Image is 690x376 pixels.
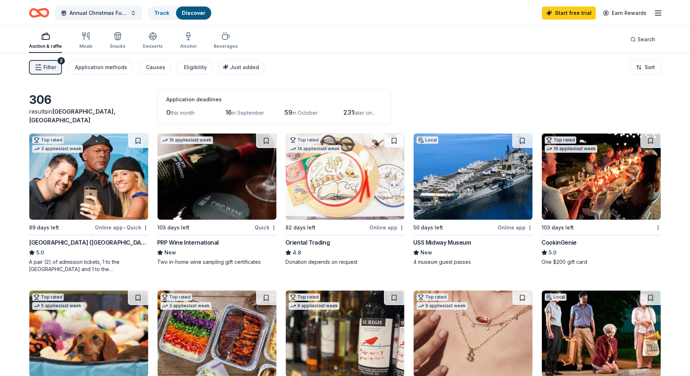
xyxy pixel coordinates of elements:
div: Desserts [143,43,163,49]
span: later on... [354,110,375,116]
div: 9 applies last week [417,302,467,310]
button: Auction & raffle [29,29,62,53]
div: Application deadlines [166,95,382,104]
div: [GEOGRAPHIC_DATA] ([GEOGRAPHIC_DATA]) [29,238,149,247]
div: Top rated [32,293,64,301]
div: 103 days left [541,223,574,232]
div: 6 applies last week [289,302,339,310]
span: [GEOGRAPHIC_DATA], [GEOGRAPHIC_DATA] [29,108,116,124]
div: Oriental Trading [285,238,330,247]
span: 4.8 [293,248,301,257]
div: Snacks [110,43,125,49]
span: Filter [43,63,56,72]
a: Discover [182,10,205,16]
button: Just added [218,60,265,75]
div: A pair (2) of admission tickets, 1 to the [GEOGRAPHIC_DATA] and 1 to the [GEOGRAPHIC_DATA] [29,258,149,273]
div: 306 [29,93,149,107]
div: Auction & raffle [29,43,62,49]
div: Alcohol [180,43,196,49]
span: Sort [645,63,655,72]
div: Top rated [160,293,192,301]
div: Local [417,136,438,144]
div: Online app [498,223,533,232]
span: this month [171,110,195,116]
div: 14 applies last week [289,145,341,153]
button: Annual Christmas Fundraiser [55,6,142,20]
button: Beverages [214,29,238,53]
img: Image for Hollywood Wax Museum (Hollywood) [29,134,148,220]
img: Image for Oriental Trading [286,134,405,220]
div: 19 applies last week [545,145,597,153]
button: Filter2 [29,60,62,75]
span: New [164,248,176,257]
div: Beverages [214,43,238,49]
span: New [421,248,432,257]
span: in [29,108,116,124]
a: Image for PRP Wine International16 applieslast week103 days leftQuickPRP Wine InternationalNewTwo... [157,133,277,266]
div: Eligibility [184,63,207,72]
span: in October [292,110,318,116]
div: 5 applies last week [32,302,83,310]
button: Alcohol [180,29,196,53]
div: Quick [255,223,277,232]
div: 4 museum guest passes [413,258,533,266]
span: 16 [225,109,232,116]
div: 103 days left [157,223,189,232]
button: Meals [79,29,92,53]
span: Search [637,35,655,44]
a: Earn Rewards [599,7,651,20]
div: Top rated [32,136,64,144]
div: Top rated [545,136,576,144]
span: 231 [343,109,354,116]
a: Image for Oriental TradingTop rated14 applieslast week82 days leftOnline appOriental Trading4.8Do... [285,133,405,266]
div: PRP Wine International [157,238,219,247]
div: Causes [146,63,165,72]
button: Causes [139,60,171,75]
span: 5.0 [36,248,44,257]
div: Two in-home wine sampling gift certificates [157,258,277,266]
a: Track [154,10,169,16]
a: Image for Hollywood Wax Museum (Hollywood)Top rated3 applieslast week89 days leftOnline app•Quick... [29,133,149,273]
span: in September [232,110,264,116]
span: 5.0 [549,248,556,257]
div: One $200 gift card [541,258,661,266]
div: 3 applies last week [32,145,83,153]
div: CookinGenie [541,238,577,247]
div: 2 [58,57,65,64]
div: 82 days left [285,223,315,232]
div: 50 days left [413,223,443,232]
button: Desserts [143,29,163,53]
div: Top rated [289,136,320,144]
a: Start free trial [542,7,596,20]
a: Image for USS Midway MuseumLocal50 days leftOnline appUSS Midway MuseumNew4 museum guest passes [413,133,533,266]
div: 89 days left [29,223,59,232]
div: Top rated [417,293,448,301]
a: Image for CookinGenieTop rated19 applieslast week103 days leftCookinGenie5.0One $200 gift card [541,133,661,266]
img: Image for PRP Wine International [158,134,276,220]
div: 16 applies last week [160,136,213,144]
span: Annual Christmas Fundraiser [70,9,127,17]
div: Online app Quick [95,223,149,232]
button: Snacks [110,29,125,53]
button: Eligibility [177,60,213,75]
img: Image for CookinGenie [542,134,661,220]
div: Top rated [289,293,320,301]
span: 59 [284,109,292,116]
img: Image for USS Midway Museum [414,134,532,220]
div: 3 applies last week [160,302,211,310]
button: TrackDiscover [148,6,212,20]
div: Donation depends on request [285,258,405,266]
div: Local [545,293,566,301]
div: USS Midway Museum [413,238,471,247]
div: Meals [79,43,92,49]
button: Sort [630,60,661,75]
div: results [29,107,149,124]
button: Search [624,32,661,47]
div: Application methods [75,63,127,72]
button: Application methods [68,60,133,75]
a: Home [29,4,49,21]
div: Online app [369,223,405,232]
span: 0 [166,109,171,116]
span: Just added [230,64,259,70]
span: • [124,225,125,231]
